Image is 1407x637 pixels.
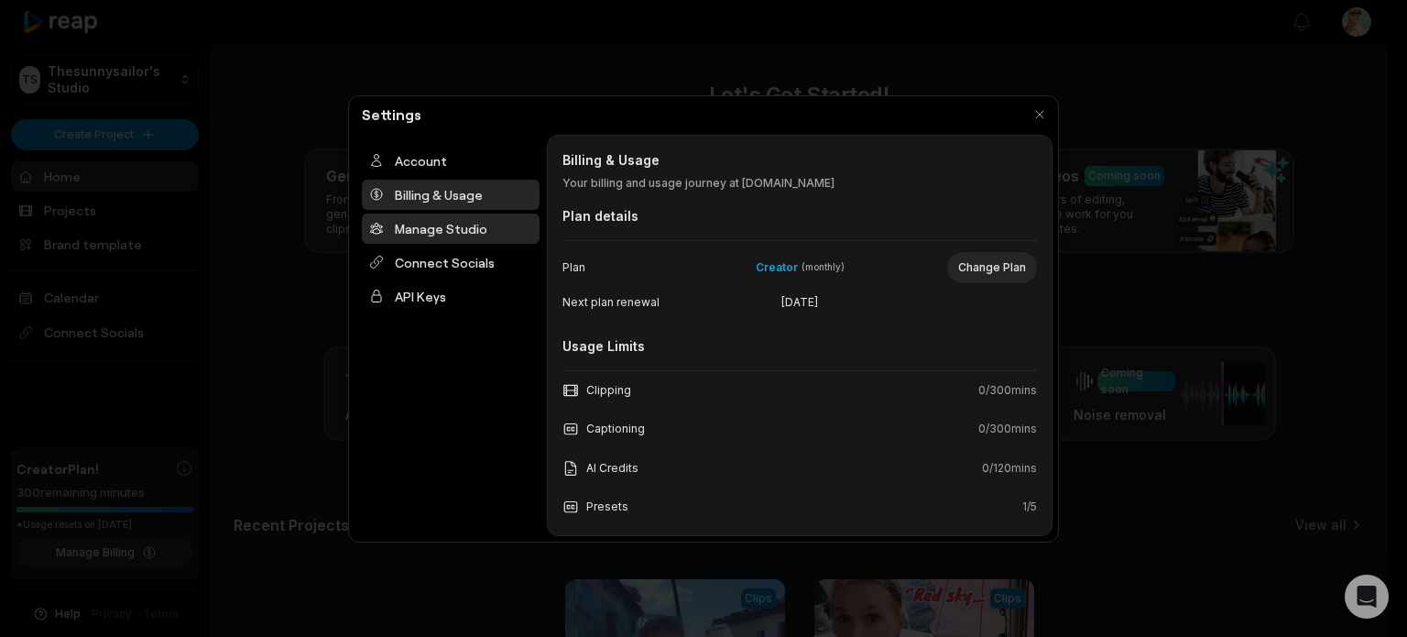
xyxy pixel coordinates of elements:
[978,382,1037,399] span: 0 / 300 mins
[756,259,798,276] span: Creator
[562,499,628,516] div: Presets
[362,146,540,176] div: Account
[982,460,1037,477] span: 0 / 120 mins
[562,294,717,311] span: Next plan renewal
[562,175,1037,192] p: Your billing and usage journey at [DOMAIN_NAME]
[362,247,540,278] div: Connect Socials
[1022,499,1037,515] span: 1 / 5
[562,150,1037,170] h2: Billing & Usage
[362,214,540,244] div: Manage Studio
[362,281,540,312] div: API Keys
[978,421,1037,437] span: 0 / 300 mins
[354,104,429,126] h2: Settings
[562,382,631,399] div: Clipping
[947,252,1037,283] button: Change Plan
[562,336,1037,356] div: Usage Limits
[562,206,1037,225] div: Plan details
[562,460,638,477] div: AI Credits
[723,294,878,311] span: [DATE]
[562,259,679,276] span: Plan
[562,421,645,438] div: Captioning
[362,180,540,210] div: Billing & Usage
[802,261,845,273] span: ( month ly)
